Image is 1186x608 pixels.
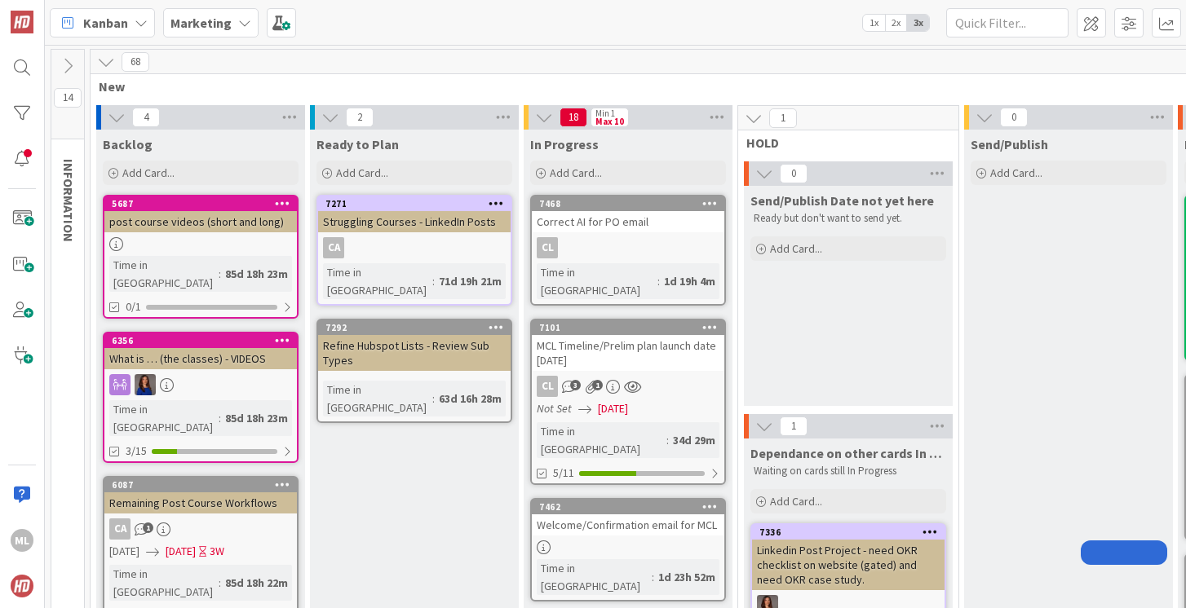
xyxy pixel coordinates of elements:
div: MCL Timeline/Prelim plan launch date [DATE] [532,335,724,371]
div: 1d 19h 4m [660,272,719,290]
span: 68 [122,52,149,72]
b: Marketing [170,15,232,31]
span: : [219,409,221,427]
span: Add Card... [122,165,175,180]
span: Add Card... [336,165,388,180]
span: 5/11 [553,465,574,482]
span: 4 [132,108,160,127]
div: 5687 [104,196,297,211]
span: Backlog [103,136,153,152]
span: Kanban [83,13,128,33]
div: CL [537,376,558,397]
span: Send/Publish [971,136,1048,152]
span: 14 [54,88,82,108]
a: 7101MCL Timeline/Prelim plan launch date [DATE]CLNot Set[DATE]Time in [GEOGRAPHIC_DATA]:34d 29m5/11 [530,319,726,485]
span: 1 [780,416,808,436]
div: 7101MCL Timeline/Prelim plan launch date [DATE] [532,320,724,371]
img: Visit kanbanzone.com [11,11,33,33]
span: 3x [907,15,929,31]
div: 7271Struggling Courses - LinkedIn Posts [318,196,511,232]
div: 6356 [104,333,297,348]
div: Time in [GEOGRAPHIC_DATA] [537,559,652,595]
div: 7462 [532,500,724,514]
div: 6356What is … (the classes) - VIDEOS [104,333,297,369]
div: 5687 [112,198,297,209]
span: In Progress [530,136,599,152]
div: Time in [GEOGRAPHIC_DATA] [323,263,432,299]
span: [DATE] [598,400,628,417]
a: 7292Refine Hubspot Lists - Review Sub TypesTime in [GEOGRAPHIC_DATA]:63d 16h 28m [316,319,512,423]
div: CA [104,518,297,540]
span: 1 [143,522,153,533]
input: Quick Filter... [946,8,1069,37]
span: 18 [560,108,587,127]
div: 3W [210,543,224,560]
span: Dependance on other cards In progress [750,445,946,461]
span: : [219,574,221,592]
div: CL [532,237,724,258]
span: 3/15 [126,443,147,460]
div: 7462Welcome/Confirmation email for MCL [532,500,724,535]
div: CL [537,237,558,258]
span: Ready to Plan [316,136,399,152]
span: : [432,272,435,290]
img: SL [135,374,156,395]
span: HOLD [746,134,938,151]
div: 1d 23h 52m [654,568,719,586]
div: CA [109,518,131,540]
i: Not Set [537,401,572,416]
span: 1 [769,108,797,128]
div: 7271 [318,196,511,211]
div: 7336 [752,525,945,540]
span: 0 [780,164,808,183]
div: Time in [GEOGRAPHIC_DATA] [109,400,219,436]
span: Add Card... [770,241,822,256]
span: Add Card... [990,165,1042,180]
div: 7101 [539,322,724,333]
span: : [219,265,221,283]
span: 3 [570,380,581,390]
div: CA [318,237,511,258]
span: [DATE] [109,543,139,560]
div: 7468Correct AI for PO email [532,196,724,232]
div: 7271 [325,198,511,209]
div: SL [104,374,297,395]
div: Time in [GEOGRAPHIC_DATA] [537,263,657,299]
span: [DATE] [166,543,196,560]
div: 85d 18h 22m [221,574,292,592]
div: Max 10 [595,117,624,126]
div: Refine Hubspot Lists - Review Sub Types [318,335,511,371]
span: INFORMATION [60,159,77,242]
a: 5687post course videos (short and long)Time in [GEOGRAPHIC_DATA]:85d 18h 23m0/1 [103,195,299,319]
div: 85d 18h 23m [221,409,292,427]
div: 34d 29m [669,431,719,449]
span: 0 [1000,108,1028,127]
span: 2x [885,15,907,31]
div: 63d 16h 28m [435,390,506,408]
div: 7292 [325,322,511,333]
span: 2 [346,108,374,127]
span: : [657,272,660,290]
div: 5687post course videos (short and long) [104,196,297,232]
div: 7468 [539,198,724,209]
div: Time in [GEOGRAPHIC_DATA] [109,256,219,292]
span: 1x [863,15,885,31]
p: Ready but don't want to send yet. [754,212,943,225]
span: 0/1 [126,298,141,315]
div: 6087 [104,478,297,492]
div: Time in [GEOGRAPHIC_DATA] [323,381,432,416]
div: 6087Remaining Post Course Workflows [104,478,297,513]
div: Welcome/Confirmation email for MCL [532,514,724,535]
div: Struggling Courses - LinkedIn Posts [318,211,511,232]
div: CA [323,237,344,258]
div: What is … (the classes) - VIDEOS [104,348,297,369]
p: Waiting on cards still In Progress [754,465,943,478]
div: Linkedin Post Project - need OKR checklist on website (gated) and need OKR case study. [752,540,945,590]
span: : [652,568,654,586]
div: 6356 [112,335,297,346]
a: 6356What is … (the classes) - VIDEOSSLTime in [GEOGRAPHIC_DATA]:85d 18h 23m3/15 [103,332,299,463]
div: Time in [GEOGRAPHIC_DATA] [537,422,666,458]
a: 7462Welcome/Confirmation email for MCLTime in [GEOGRAPHIC_DATA]:1d 23h 52m [530,498,726,601]
div: post course videos (short and long) [104,211,297,232]
div: Time in [GEOGRAPHIC_DATA] [109,565,219,601]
